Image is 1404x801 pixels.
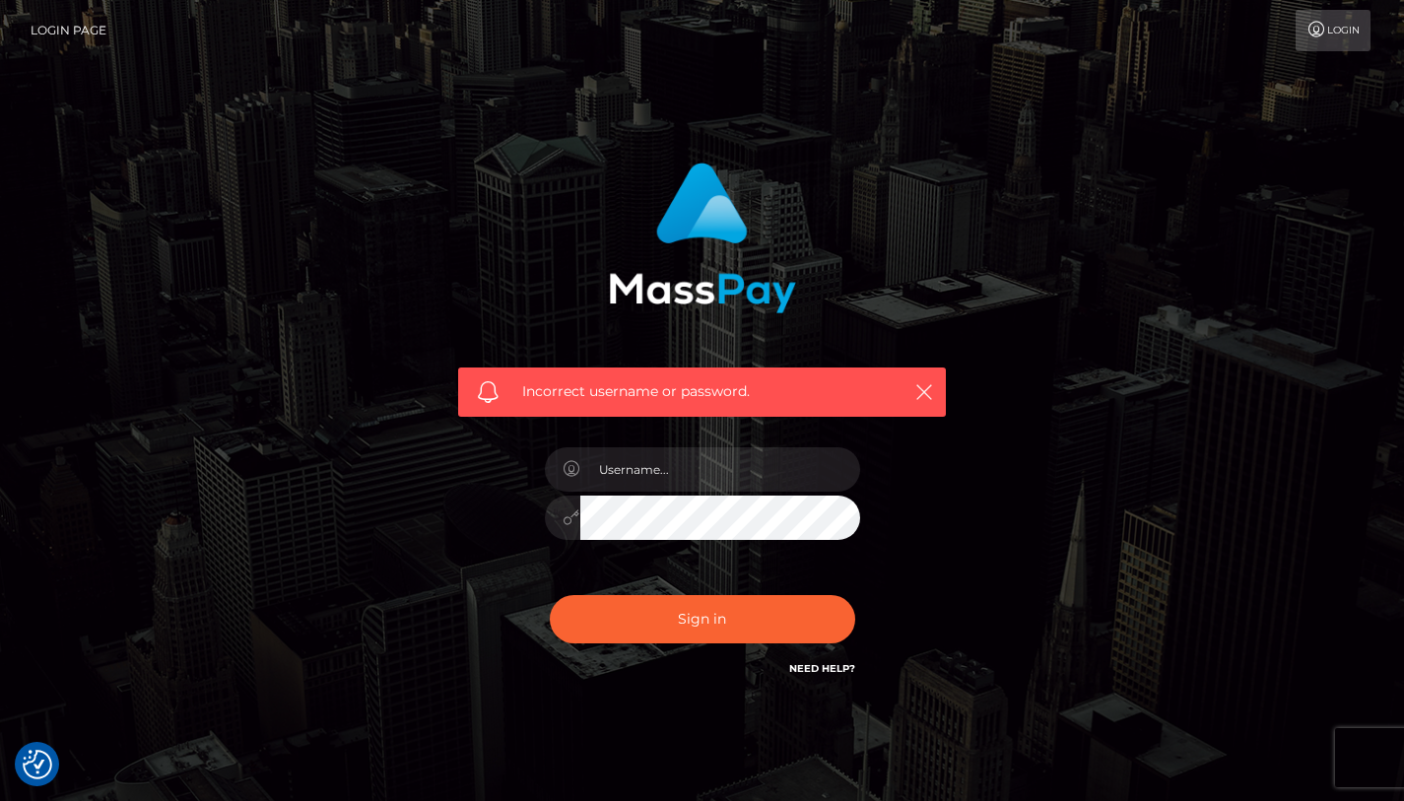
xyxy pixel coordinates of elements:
[789,662,855,675] a: Need Help?
[23,750,52,779] img: Revisit consent button
[550,595,855,643] button: Sign in
[23,750,52,779] button: Consent Preferences
[522,381,882,402] span: Incorrect username or password.
[609,163,796,313] img: MassPay Login
[31,10,106,51] a: Login Page
[1296,10,1371,51] a: Login
[580,447,860,492] input: Username...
